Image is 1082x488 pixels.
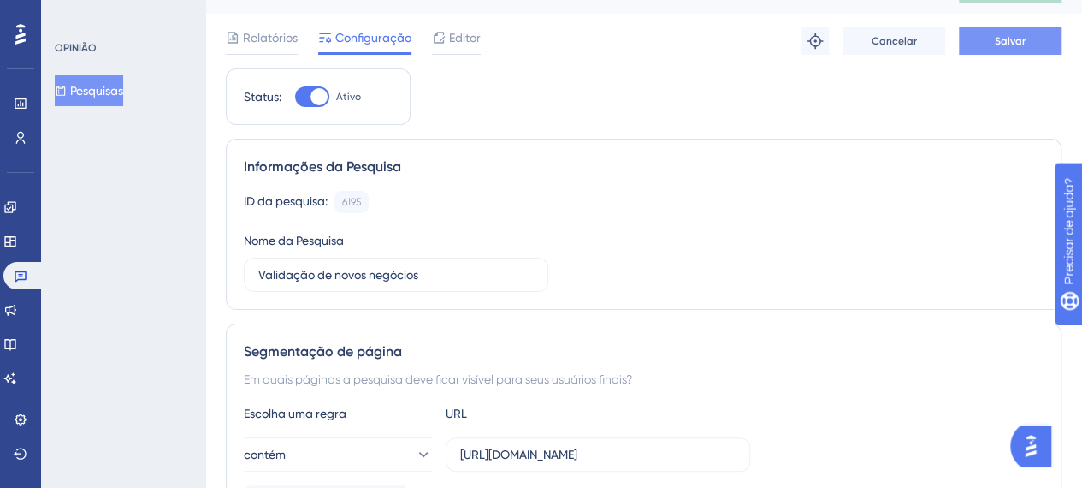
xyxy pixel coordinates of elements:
[244,437,432,472] button: contém
[40,8,147,21] font: Precisar de ajuda?
[995,35,1026,47] font: Salvar
[959,27,1061,55] button: Salvar
[244,90,281,104] font: Status:
[244,194,328,208] font: ID da pesquisa:
[70,84,123,98] font: Pesquisas
[244,343,402,360] font: Segmentação de página
[342,196,361,208] font: 6195
[244,158,401,175] font: Informações da Pesquisa
[460,445,736,464] input: seusite.com/caminho
[335,31,411,45] font: Configuração
[843,27,945,55] button: Cancelar
[55,42,97,54] font: OPINIÃO
[243,31,298,45] font: Relatórios
[872,35,917,47] font: Cancelar
[258,265,534,284] input: Digite o nome da sua pesquisa
[1010,420,1061,472] iframe: Iniciador do Assistente de IA do UserGuiding
[336,91,361,103] font: Ativo
[446,407,467,420] font: URL
[244,234,344,247] font: Nome da Pesquisa
[244,448,286,461] font: contém
[244,407,346,420] font: Escolha uma regra
[449,31,481,45] font: Editor
[55,75,123,106] button: Pesquisas
[244,372,632,386] font: Em quais páginas a pesquisa deve ficar visível para seus usuários finais?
